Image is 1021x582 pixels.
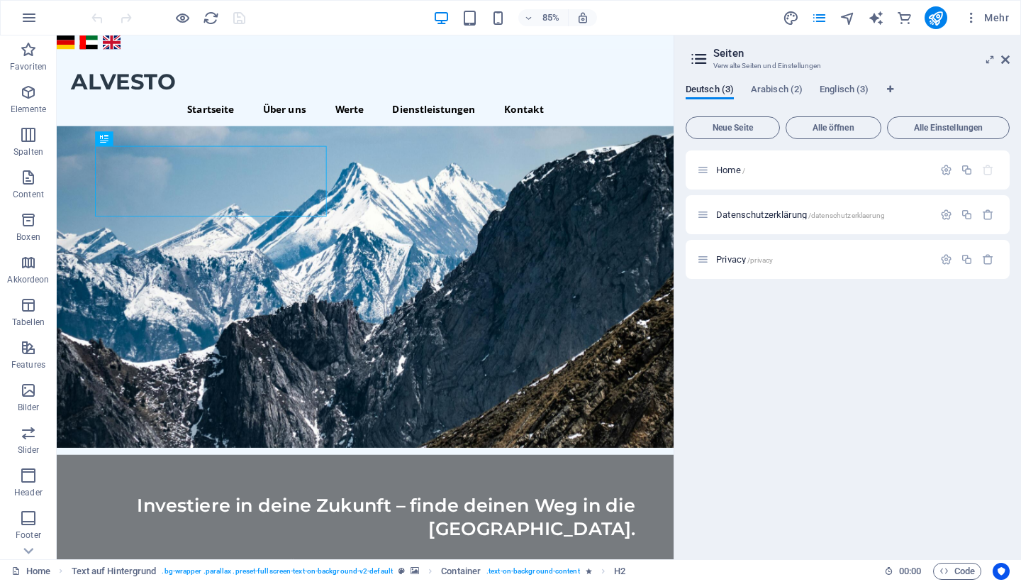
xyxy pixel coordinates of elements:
[692,123,774,132] span: Neue Seite
[783,10,799,26] i: Design (Strg+Alt+Y)
[11,563,50,580] a: Klick, um Auswahl aufzuheben. Doppelklick öffnet Seitenverwaltung
[716,254,773,265] span: Klick, um Seite zu öffnen
[925,6,947,29] button: publish
[486,563,580,580] span: . text-on-background-content
[16,529,41,541] p: Footer
[686,81,734,101] span: Deutsch (3)
[839,9,857,26] button: navigator
[713,60,981,72] h3: Verwalte Seiten und Einstellungen
[398,567,405,575] i: Dieses Element ist ein anpassbares Preset
[961,164,973,176] div: Duplizieren
[162,563,393,580] span: . bg-wrapper .parallax .preset-fullscreen-text-on-background-v2-default
[202,9,219,26] button: reload
[940,253,952,265] div: Einstellungen
[13,146,43,158] p: Spalten
[786,116,881,139] button: Alle öffnen
[14,487,43,498] p: Header
[839,10,856,26] i: Navigator
[7,274,49,285] p: Akkordeon
[783,9,800,26] button: design
[716,165,745,175] span: Klick, um Seite zu öffnen
[203,10,219,26] i: Seite neu laden
[18,402,40,413] p: Bilder
[959,6,1015,29] button: Mehr
[518,9,569,26] button: 85%
[11,104,47,115] p: Elemente
[742,167,745,175] span: /
[964,11,1009,25] span: Mehr
[939,563,975,580] span: Code
[961,209,973,221] div: Duplizieren
[811,10,827,26] i: Seiten (Strg+Alt+S)
[747,256,773,264] span: /privacy
[927,10,944,26] i: Veröffentlichen
[713,47,1010,60] h2: Seiten
[940,164,952,176] div: Einstellungen
[933,563,981,580] button: Code
[686,84,1010,111] div: Sprachen-Tabs
[808,212,885,219] span: /datenschutzerklaerung
[961,253,973,265] div: Duplizieren
[909,566,911,576] span: :
[982,253,994,265] div: Entfernen
[712,255,933,264] div: Privacy/privacy
[13,189,44,200] p: Content
[441,563,481,580] span: Klick zum Auswählen. Doppelklick zum Bearbeiten
[868,9,885,26] button: text_generator
[887,116,1010,139] button: Alle Einstellungen
[993,563,1010,580] button: Usercentrics
[884,563,922,580] h6: Session-Zeit
[982,209,994,221] div: Entfernen
[712,210,933,219] div: Datenschutzerklärung/datenschutzerklaerung
[72,563,626,580] nav: breadcrumb
[940,209,952,221] div: Einstellungen
[174,9,191,26] button: Klicke hier, um den Vorschau-Modus zu verlassen
[893,123,1003,132] span: Alle Einstellungen
[716,209,885,220] span: Klick, um Seite zu öffnen
[712,165,933,175] div: Home/
[12,317,45,328] p: Tabellen
[614,563,625,580] span: Klick zum Auswählen. Doppelklick zum Bearbeiten
[10,61,47,72] p: Favoriten
[820,81,869,101] span: Englisch (3)
[72,563,157,580] span: Klick zum Auswählen. Doppelklick zum Bearbeiten
[811,9,828,26] button: pages
[686,116,780,139] button: Neue Seite
[540,9,562,26] h6: 85%
[586,567,592,575] i: Element enthält eine Animation
[896,9,913,26] button: commerce
[982,164,994,176] div: Die Startseite kann nicht gelöscht werden
[899,563,921,580] span: 00 00
[16,231,40,243] p: Boxen
[792,123,875,132] span: Alle öffnen
[411,567,419,575] i: Element verfügt über einen Hintergrund
[751,81,803,101] span: Arabisch (2)
[11,359,45,370] p: Features
[18,444,40,456] p: Slider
